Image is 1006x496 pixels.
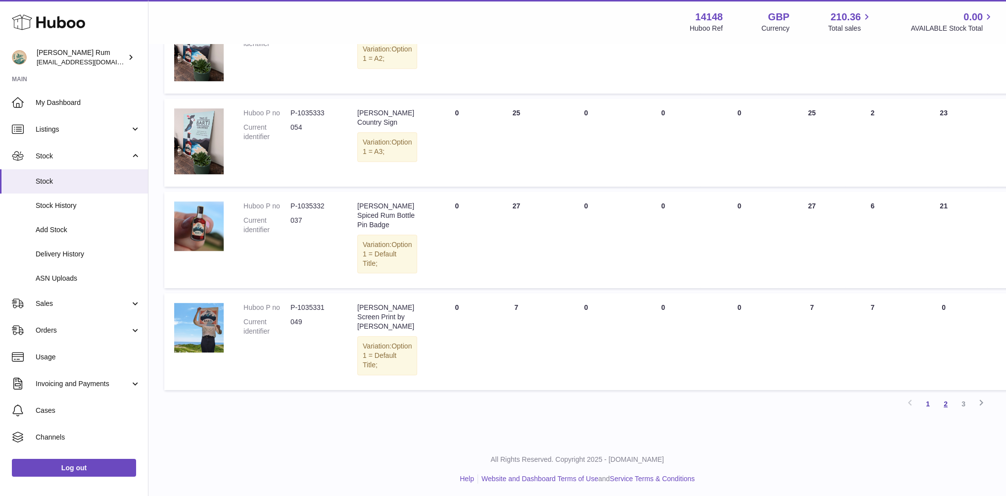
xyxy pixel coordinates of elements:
[427,99,486,187] td: 0
[846,293,900,390] td: 7
[900,99,988,187] td: 23
[460,475,474,483] a: Help
[36,274,141,283] span: ASN Uploads
[846,6,900,94] td: 0
[363,342,412,369] span: Option 1 = Default Title;
[243,108,290,118] dt: Huboo P no
[174,108,224,174] img: product image
[846,192,900,288] td: 6
[737,303,741,311] span: 0
[919,395,937,413] a: 1
[830,10,861,24] span: 210.36
[357,39,417,69] div: Variation:
[486,192,546,288] td: 27
[243,317,290,336] dt: Current identifier
[828,10,872,33] a: 210.36 Total sales
[37,58,145,66] span: [EMAIL_ADDRESS][DOMAIN_NAME]
[357,108,417,127] div: [PERSON_NAME] Country Sign
[36,406,141,415] span: Cases
[486,6,546,94] td: 0
[290,216,337,235] dd: 037
[357,235,417,274] div: Variation:
[357,201,417,230] div: [PERSON_NAME] Spiced Rum Bottle Pin Badge
[290,108,337,118] dd: P-1035333
[36,326,130,335] span: Orders
[481,475,598,483] a: Website and Dashboard Terms of Use
[363,241,412,267] span: Option 1 = Default Title;
[243,201,290,211] dt: Huboo P no
[36,201,141,210] span: Stock History
[778,99,846,187] td: 25
[737,202,741,210] span: 0
[36,151,130,161] span: Stock
[12,50,27,65] img: mail@bartirum.wales
[174,303,224,352] img: product image
[290,303,337,312] dd: P-1035331
[762,24,790,33] div: Currency
[626,99,700,187] td: 0
[846,99,900,187] td: 2
[427,192,486,288] td: 0
[546,99,626,187] td: 0
[737,109,741,117] span: 0
[36,249,141,259] span: Delivery History
[36,379,130,389] span: Invoicing and Payments
[243,216,290,235] dt: Current identifier
[937,395,955,413] a: 2
[900,293,988,390] td: 0
[427,6,486,94] td: 0
[12,459,136,477] a: Log out
[290,123,337,142] dd: 054
[963,10,983,24] span: 0.00
[36,225,141,235] span: Add Stock
[357,303,417,331] div: [PERSON_NAME] Screen Print by [PERSON_NAME]
[778,192,846,288] td: 27
[36,125,130,134] span: Listings
[546,293,626,390] td: 0
[690,24,723,33] div: Huboo Ref
[778,6,846,94] td: 0
[357,336,417,375] div: Variation:
[478,474,695,484] li: and
[36,299,130,308] span: Sales
[486,293,546,390] td: 7
[290,317,337,336] dd: 049
[37,48,126,67] div: [PERSON_NAME] Rum
[910,10,994,33] a: 0.00 AVAILABLE Stock Total
[626,293,700,390] td: 0
[174,201,224,251] img: product image
[36,177,141,186] span: Stock
[156,455,998,464] p: All Rights Reserved. Copyright 2025 - [DOMAIN_NAME]
[486,99,546,187] td: 25
[778,293,846,390] td: 7
[768,10,789,24] strong: GBP
[955,395,972,413] a: 3
[546,192,626,288] td: 0
[828,24,872,33] span: Total sales
[357,132,417,162] div: Variation:
[243,303,290,312] dt: Huboo P no
[610,475,695,483] a: Service Terms & Conditions
[427,293,486,390] td: 0
[36,98,141,107] span: My Dashboard
[910,24,994,33] span: AVAILABLE Stock Total
[626,6,700,94] td: 0
[900,6,988,94] td: 0
[243,123,290,142] dt: Current identifier
[546,6,626,94] td: 0
[695,10,723,24] strong: 14148
[900,192,988,288] td: 21
[174,16,224,82] img: product image
[626,192,700,288] td: 0
[36,352,141,362] span: Usage
[36,433,141,442] span: Channels
[290,201,337,211] dd: P-1035332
